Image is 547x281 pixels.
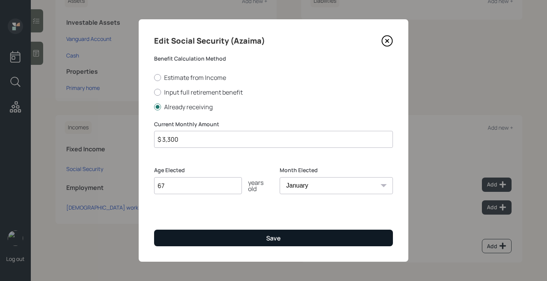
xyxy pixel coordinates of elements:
label: Benefit Calculation Method [154,55,393,63]
div: years old [242,179,267,192]
label: Already receiving [154,103,393,111]
label: Estimate from Income [154,73,393,82]
label: Current Monthly Amount [154,120,393,128]
button: Save [154,230,393,246]
div: Save [266,234,281,242]
h4: Edit Social Security (Azaima) [154,35,265,47]
label: Age Elected [154,166,267,174]
label: Input full retirement benefit [154,88,393,96]
label: Month Elected [280,166,393,174]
